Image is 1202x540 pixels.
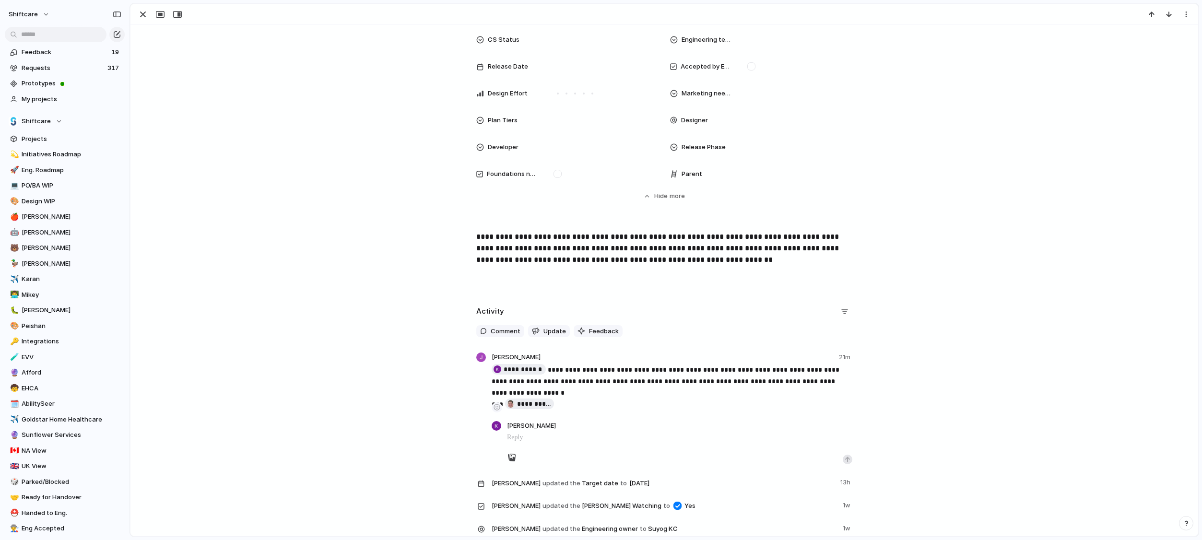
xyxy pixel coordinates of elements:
span: Afford [22,368,121,377]
a: ✈️Karan [5,272,125,286]
a: 🐻[PERSON_NAME] [5,241,125,255]
button: 🎲 [9,477,18,487]
div: 🦆[PERSON_NAME] [5,257,125,271]
div: 🔮 [10,367,17,378]
span: Engineering team [682,35,731,45]
a: 🎨Design WIP [5,194,125,209]
a: 🔮Sunflower Services [5,428,125,442]
span: [PERSON_NAME] [492,524,541,534]
div: 🇨🇦 [10,445,17,456]
span: Peishan [22,321,121,331]
span: more [670,191,685,201]
span: 317 [107,63,121,73]
a: 🗓️AbilitySeer [5,397,125,411]
span: Designer [681,116,708,125]
a: 🔮Afford [5,365,125,380]
a: 🎲Parked/Blocked [5,475,125,489]
span: [PERSON_NAME] [492,352,541,362]
span: Goldstar Home Healthcare [22,415,121,424]
button: ✈️ [9,274,18,284]
div: 🎨Peishan [5,319,125,333]
span: [PERSON_NAME] Watching [492,499,837,512]
span: Mikey [22,290,121,300]
span: [PERSON_NAME] [492,479,541,488]
div: 🗓️ [10,399,17,410]
div: 👨‍💻 [10,289,17,300]
button: 🍎 [9,212,18,222]
span: Yes [684,501,695,511]
span: NA View [22,446,121,456]
a: 👨‍💻Mikey [5,288,125,302]
span: Release Date [488,62,528,71]
span: Parent [682,169,702,179]
span: [DATE] [627,478,652,489]
div: 🐻 [10,243,17,254]
a: 🚀Eng. Roadmap [5,163,125,177]
span: to [640,524,647,534]
div: 💻 [10,180,17,191]
div: 🎨 [10,320,17,331]
span: 1w [843,522,852,533]
a: 🍎[PERSON_NAME] [5,210,125,224]
span: updated the [542,501,580,511]
div: 🚀 [10,164,17,176]
div: 🦆 [10,258,17,269]
button: 🧒 [9,384,18,393]
span: UK View [22,461,121,471]
span: Handed to Eng. [22,508,121,518]
span: to [663,501,670,511]
div: 🔮 [10,430,17,441]
a: My projects [5,92,125,106]
span: [PERSON_NAME] [22,259,121,269]
button: 🎨 [9,197,18,206]
div: 🧪EVV [5,350,125,364]
button: 🔮 [9,368,18,377]
button: 🐛 [9,305,18,315]
span: EVV [22,352,121,362]
span: My projects [22,94,121,104]
div: ⛑️ [10,507,17,518]
div: 🧒EHCA [5,381,125,396]
span: 19 [111,47,121,57]
span: Foundations needed [487,169,538,179]
div: 🧪 [10,352,17,363]
button: 🔑 [9,337,18,346]
button: 🔮 [9,430,18,440]
div: 🤖[PERSON_NAME] [5,225,125,240]
span: Suyog KC [648,524,678,534]
button: ⛑️ [9,508,18,518]
span: Feedback [589,327,619,336]
span: Requests [22,63,105,73]
h2: Activity [476,306,504,317]
div: ✈️ [10,414,17,425]
span: Eng Accepted [22,524,121,533]
div: 🤝Ready for Handover [5,490,125,505]
a: 🇬🇧UK View [5,459,125,473]
button: shiftcare [4,7,55,22]
span: Prototypes [22,79,121,88]
div: 🐛 [10,305,17,316]
span: Accepted by Engineering [681,62,731,71]
span: Integrations [22,337,121,346]
div: 👨‍🏭 [10,523,17,534]
span: Projects [22,134,121,144]
span: AbilitySeer [22,399,121,409]
button: Feedback [574,325,623,338]
span: Sunflower Services [22,430,121,440]
button: 🧪 [9,352,18,362]
a: Prototypes [5,76,125,91]
span: shiftcare [9,10,38,19]
span: Update [543,327,566,336]
a: 🔑Integrations [5,334,125,349]
div: 🇬🇧 [10,461,17,472]
div: 🧒 [10,383,17,394]
button: 🇨🇦 [9,446,18,456]
span: [PERSON_NAME] [507,421,556,432]
button: 🤖 [9,228,18,237]
div: 💫Initiatives Roadmap [5,147,125,162]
